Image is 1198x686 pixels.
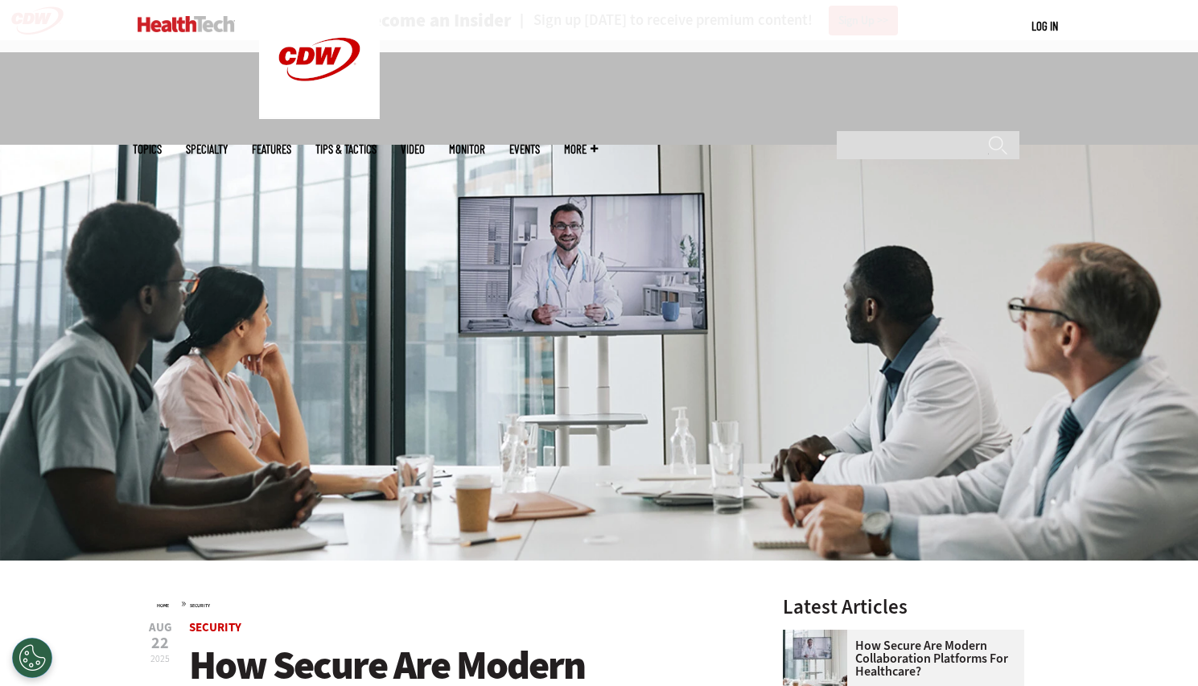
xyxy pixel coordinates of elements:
a: MonITor [449,143,485,155]
a: Security [190,602,210,609]
span: Aug [149,622,172,634]
button: Open Preferences [12,638,52,678]
div: User menu [1031,18,1058,35]
a: Home [157,602,169,609]
a: Video [401,143,425,155]
h3: Latest Articles [783,597,1024,617]
span: More [564,143,598,155]
a: CDW [259,106,380,123]
span: 22 [149,635,172,651]
span: Topics [133,143,162,155]
a: Security [189,619,241,635]
div: » [157,597,741,610]
a: Tips & Tactics [315,143,377,155]
a: Log in [1031,18,1058,33]
div: Cookies Settings [12,638,52,678]
a: How Secure Are Modern Collaboration Platforms for Healthcare? [783,639,1015,678]
span: Specialty [186,143,228,155]
img: Home [138,16,235,32]
a: Features [252,143,291,155]
a: care team speaks with physician over conference call [783,630,855,643]
span: 2025 [150,652,170,665]
a: Events [509,143,540,155]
